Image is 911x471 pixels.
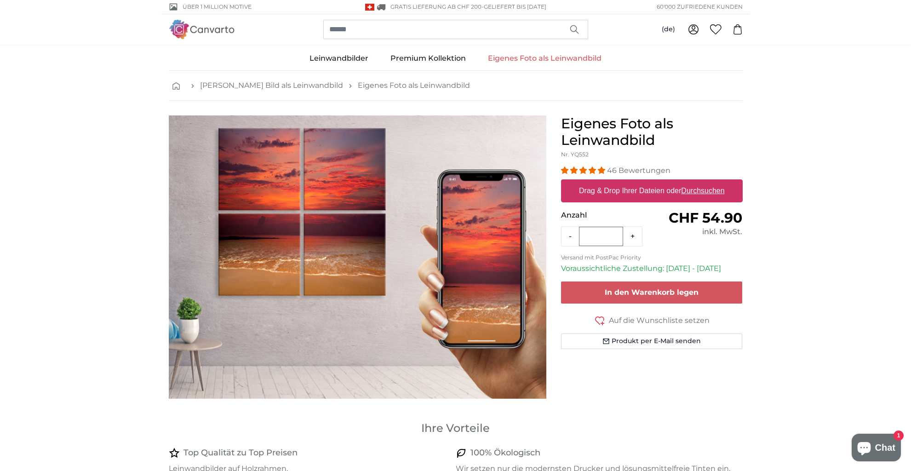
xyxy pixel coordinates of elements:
[183,3,252,11] span: Über 1 Million Motive
[484,3,546,10] span: Geliefert bis [DATE]
[379,46,477,70] a: Premium Kollektion
[561,115,743,149] h1: Eigenes Foto als Leinwandbild
[390,3,481,10] span: GRATIS Lieferung ab CHF 200
[169,115,546,399] img: personalised-canvas-print
[169,71,743,101] nav: breadcrumbs
[561,227,579,246] button: -
[561,254,743,261] p: Versand mit PostPac Priority
[298,46,379,70] a: Leinwandbilder
[669,209,742,226] span: CHF 54.90
[200,80,343,91] a: [PERSON_NAME] Bild als Leinwandbild
[183,447,298,460] h4: Top Qualität zu Top Preisen
[561,315,743,326] button: Auf die Wunschliste setzen
[477,46,613,70] a: Eigenes Foto als Leinwandbild
[609,315,710,326] span: Auf die Wunschliste setzen
[561,166,607,175] span: 4.93 stars
[169,421,743,436] h3: Ihre Vorteile
[561,281,743,304] button: In den Warenkorb legen
[169,20,235,39] img: Canvarto
[575,182,728,200] label: Drag & Drop Ihrer Dateien oder
[849,434,904,464] inbox-online-store-chat: Onlineshop-Chat von Shopify
[561,263,743,274] p: Voraussichtliche Zustellung: [DATE] - [DATE]
[607,166,670,175] span: 46 Bewertungen
[623,227,642,246] button: +
[481,3,546,10] span: -
[657,3,743,11] span: 60'000 ZUFRIEDENE KUNDEN
[652,226,742,237] div: inkl. MwSt.
[169,115,546,399] div: 1 of 1
[365,4,374,11] img: Schweiz
[470,447,540,460] h4: 100% Ökologisch
[561,151,589,158] span: Nr. YQ552
[681,187,724,195] u: Durchsuchen
[358,80,470,91] a: Eigenes Foto als Leinwandbild
[561,210,652,221] p: Anzahl
[605,288,699,297] span: In den Warenkorb legen
[654,21,682,38] button: (de)
[561,333,743,349] button: Produkt per E-Mail senden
